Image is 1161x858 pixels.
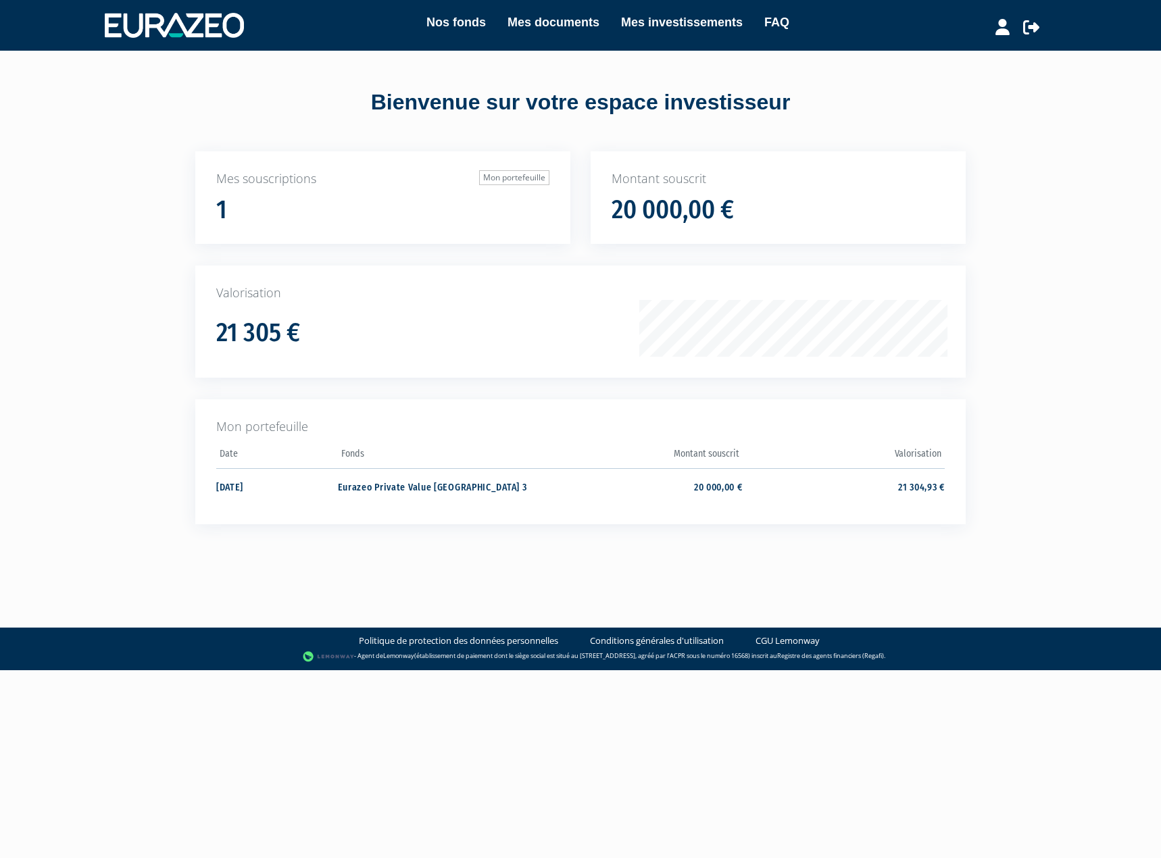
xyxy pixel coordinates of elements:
[216,284,945,302] p: Valorisation
[216,170,549,188] p: Mes souscriptions
[764,13,789,32] a: FAQ
[303,650,355,663] img: logo-lemonway.png
[756,634,820,647] a: CGU Lemonway
[105,13,244,37] img: 1732889491-logotype_eurazeo_blanc_rvb.png
[612,170,945,188] p: Montant souscrit
[338,468,540,504] td: Eurazeo Private Value [GEOGRAPHIC_DATA] 3
[426,13,486,32] a: Nos fonds
[743,468,945,504] td: 21 304,93 €
[612,196,734,224] h1: 20 000,00 €
[216,444,338,469] th: Date
[338,444,540,469] th: Fonds
[590,634,724,647] a: Conditions générales d'utilisation
[777,651,884,660] a: Registre des agents financiers (Regafi)
[359,634,558,647] a: Politique de protection des données personnelles
[165,87,996,118] div: Bienvenue sur votre espace investisseur
[383,651,414,660] a: Lemonway
[743,444,945,469] th: Valorisation
[479,170,549,185] a: Mon portefeuille
[540,468,742,504] td: 20 000,00 €
[216,196,227,224] h1: 1
[540,444,742,469] th: Montant souscrit
[621,13,743,32] a: Mes investissements
[508,13,599,32] a: Mes documents
[216,319,300,347] h1: 21 305 €
[216,418,945,436] p: Mon portefeuille
[14,650,1147,663] div: - Agent de (établissement de paiement dont le siège social est situé au [STREET_ADDRESS], agréé p...
[216,468,338,504] td: [DATE]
